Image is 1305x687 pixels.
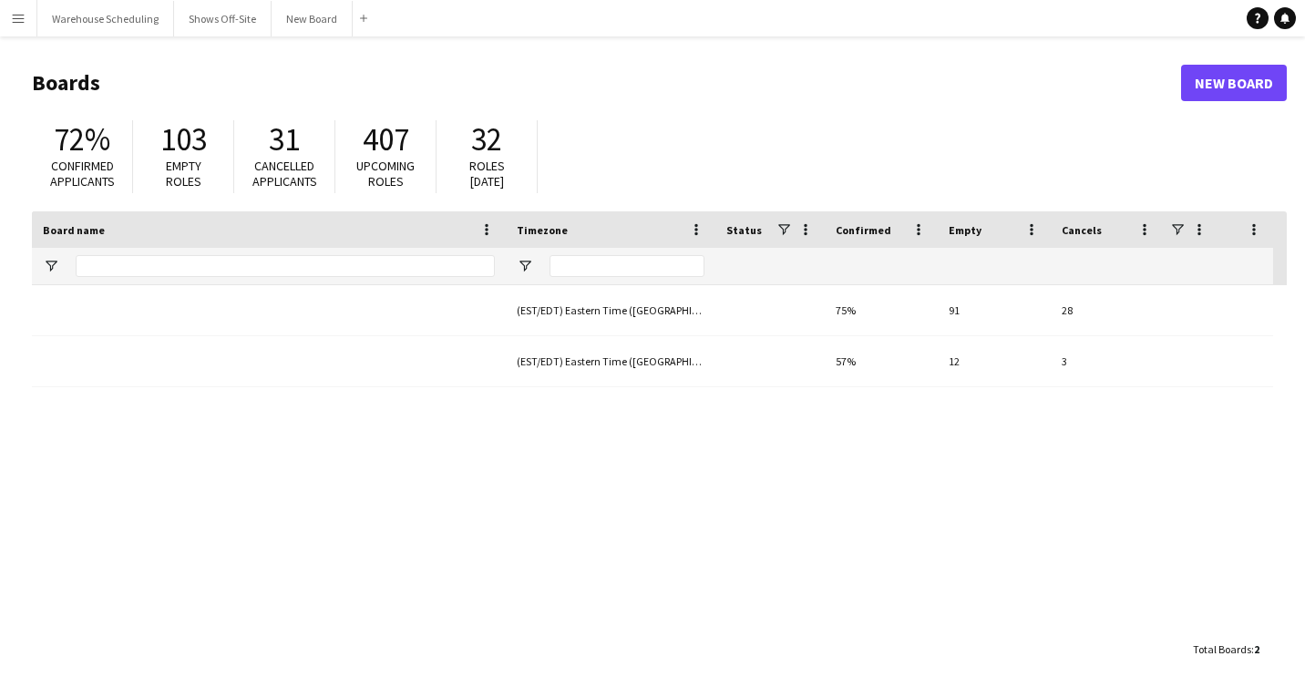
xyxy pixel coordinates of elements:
span: Confirmed applicants [50,158,115,190]
a: New Board [1181,65,1287,101]
div: 75% [825,285,938,335]
div: 57% [825,336,938,386]
div: (EST/EDT) Eastern Time ([GEOGRAPHIC_DATA] & [GEOGRAPHIC_DATA]) [506,285,715,335]
span: Timezone [517,223,568,237]
input: Board name Filter Input [76,255,495,277]
button: Open Filter Menu [517,258,533,274]
span: Upcoming roles [356,158,415,190]
div: (EST/EDT) Eastern Time ([GEOGRAPHIC_DATA] & [GEOGRAPHIC_DATA]) [506,336,715,386]
span: Status [726,223,762,237]
span: 32 [471,119,502,159]
span: Roles [DATE] [469,158,505,190]
span: Cancels [1062,223,1102,237]
span: Empty roles [166,158,201,190]
span: 72% [54,119,110,159]
span: 407 [363,119,409,159]
div: 28 [1051,285,1164,335]
div: 12 [938,336,1051,386]
span: Cancelled applicants [252,158,317,190]
span: Board name [43,223,105,237]
span: Total Boards [1193,642,1251,656]
span: 31 [269,119,300,159]
span: 103 [160,119,207,159]
h1: Boards [32,69,1181,97]
span: Empty [949,223,981,237]
div: 91 [938,285,1051,335]
span: 2 [1254,642,1259,656]
input: Timezone Filter Input [550,255,704,277]
button: Open Filter Menu [43,258,59,274]
button: New Board [272,1,353,36]
button: Shows Off-Site [174,1,272,36]
div: 3 [1051,336,1164,386]
button: Warehouse Scheduling [37,1,174,36]
div: : [1193,631,1259,667]
span: Confirmed [836,223,891,237]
